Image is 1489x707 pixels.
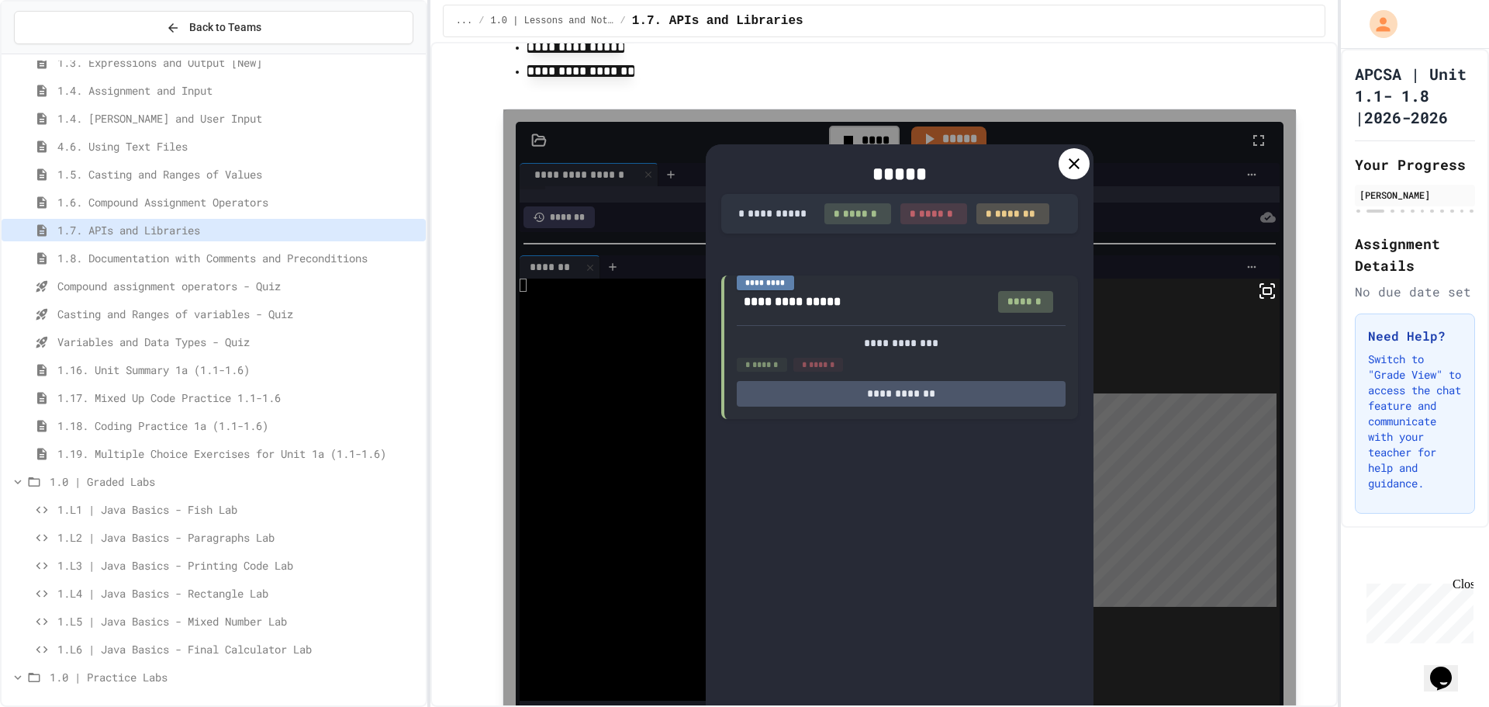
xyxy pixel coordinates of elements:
[57,306,420,322] span: Casting and Ranges of variables - Quiz
[57,641,420,657] span: 1.L6 | Java Basics - Final Calculator Lab
[57,82,420,99] span: 1.4. Assignment and Input
[1368,352,1462,491] p: Switch to "Grade View" to access the chat feature and communicate with your teacher for help and ...
[57,110,420,126] span: 1.4. [PERSON_NAME] and User Input
[1424,645,1473,691] iframe: chat widget
[14,11,413,44] button: Back to Teams
[1353,6,1401,42] div: My Account
[1368,327,1462,345] h3: Need Help?
[1355,154,1475,175] h2: Your Progress
[57,529,420,546] span: 1.L2 | Java Basics - Paragraphs Lab
[57,613,420,629] span: 1.L5 | Java Basics - Mixed Number Lab
[50,669,420,685] span: 1.0 | Practice Labs
[57,222,420,238] span: 1.7. APIs and Libraries
[490,15,613,27] span: 1.0 | Lessons and Notes
[57,138,420,154] span: 4.6. Using Text Files
[57,54,420,71] span: 1.3. Expressions and Output [New]
[1360,577,1473,643] iframe: chat widget
[57,278,420,294] span: Compound assignment operators - Quiz
[6,6,107,99] div: Chat with us now!Close
[57,390,420,406] span: 1.17. Mixed Up Code Practice 1.1-1.6
[57,445,420,462] span: 1.19. Multiple Choice Exercises for Unit 1a (1.1-1.6)
[57,585,420,601] span: 1.L4 | Java Basics - Rectangle Lab
[456,15,473,27] span: ...
[57,362,420,378] span: 1.16. Unit Summary 1a (1.1-1.6)
[57,334,420,350] span: Variables and Data Types - Quiz
[57,418,420,434] span: 1.18. Coding Practice 1a (1.1-1.6)
[57,501,420,518] span: 1.L1 | Java Basics - Fish Lab
[620,15,626,27] span: /
[478,15,484,27] span: /
[632,12,803,30] span: 1.7. APIs and Libraries
[50,473,420,490] span: 1.0 | Graded Labs
[1355,233,1475,276] h2: Assignment Details
[1355,282,1475,301] div: No due date set
[57,557,420,574] span: 1.L3 | Java Basics - Printing Code Lab
[57,250,420,266] span: 1.8. Documentation with Comments and Preconditions
[189,19,261,36] span: Back to Teams
[1359,188,1470,202] div: [PERSON_NAME]
[57,166,420,182] span: 1.5. Casting and Ranges of Values
[57,194,420,210] span: 1.6. Compound Assignment Operators
[1355,63,1475,128] h1: APCSA | Unit 1.1- 1.8 |2026-2026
